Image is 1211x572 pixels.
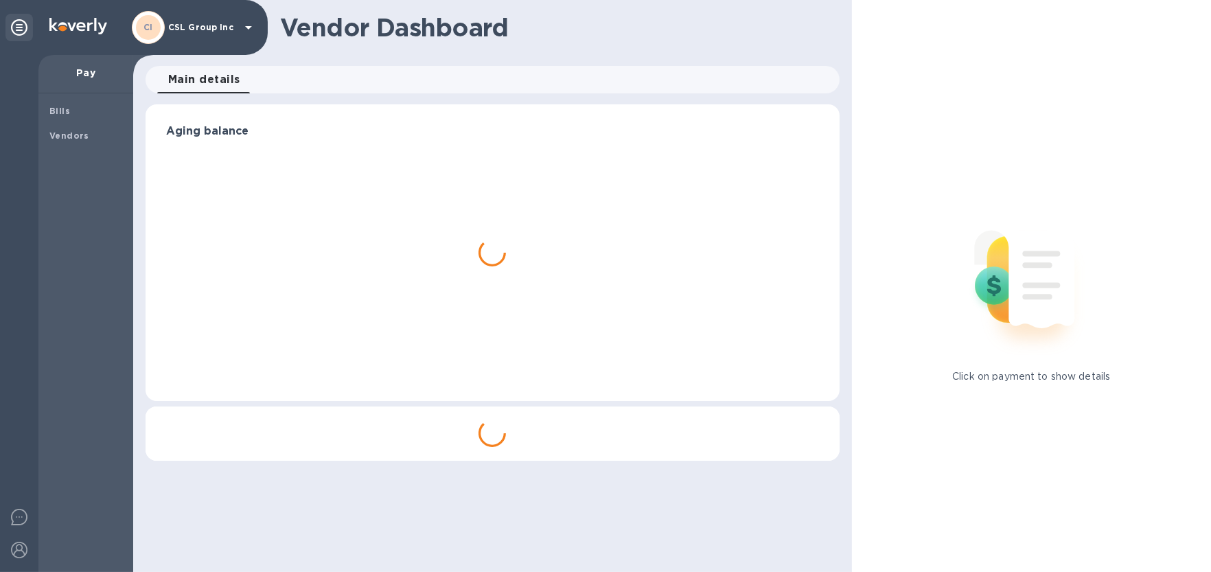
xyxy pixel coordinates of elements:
div: Unpin categories [5,14,33,41]
p: Pay [49,66,122,80]
b: CI [143,22,153,32]
span: Main details [168,70,240,89]
p: CSL Group Inc [168,23,237,32]
b: Vendors [49,130,89,141]
h3: Aging balance [166,125,819,138]
h1: Vendor Dashboard [280,13,830,42]
p: Click on payment to show details [952,369,1110,384]
img: Logo [49,18,107,34]
b: Bills [49,106,70,116]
